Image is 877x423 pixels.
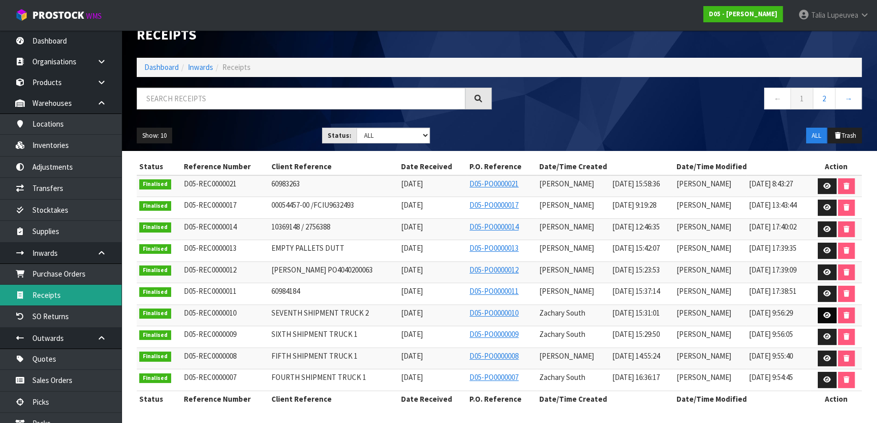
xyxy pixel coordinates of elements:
[539,222,594,232] span: [PERSON_NAME]
[401,243,423,253] span: [DATE]
[271,351,357,361] span: FIFTH SHIPMENT TRUCK 1
[676,222,731,232] span: [PERSON_NAME]
[612,200,656,210] span: [DATE] 9:19:28
[676,286,731,296] span: [PERSON_NAME]
[184,200,236,210] span: D05-REC0000017
[398,391,467,407] th: Date Received
[749,329,793,339] span: [DATE] 9:56:05
[467,159,537,175] th: P.O. Reference
[269,391,398,407] th: Client Reference
[539,200,594,210] span: [PERSON_NAME]
[401,286,423,296] span: [DATE]
[139,265,171,276] span: Finalised
[184,265,236,275] span: D05-REC0000012
[184,308,236,318] span: D05-REC0000010
[401,265,423,275] span: [DATE]
[673,391,810,407] th: Date/Time Modified
[271,265,373,275] span: [PERSON_NAME] PO4040200063
[813,88,835,109] a: 2
[749,308,793,318] span: [DATE] 9:56:29
[401,372,423,382] span: [DATE]
[749,265,796,275] span: [DATE] 17:39:09
[271,200,354,210] span: 00054457-00 /FCIU9632493
[749,243,796,253] span: [DATE] 17:39:35
[749,372,793,382] span: [DATE] 9:54:45
[181,391,269,407] th: Reference Number
[749,179,793,188] span: [DATE] 8:43:27
[790,88,813,109] a: 1
[401,179,423,188] span: [DATE]
[539,286,594,296] span: [PERSON_NAME]
[32,9,84,22] span: ProStock
[676,351,731,361] span: [PERSON_NAME]
[539,179,594,188] span: [PERSON_NAME]
[469,265,519,275] a: D05-PO0000012
[469,243,519,253] a: D05-PO0000013
[539,308,585,318] span: Zachary South
[271,286,300,296] span: 60984184
[539,265,594,275] span: [PERSON_NAME]
[673,159,810,175] th: Date/Time Modified
[539,372,585,382] span: Zachary South
[469,222,519,232] a: D05-PO0000014
[469,286,519,296] a: D05-PO0000011
[271,329,357,339] span: SIXTH SHIPMENT TRUCK 1
[184,351,236,361] span: D05-REC0000008
[184,222,236,232] span: D05-REC0000014
[676,243,731,253] span: [PERSON_NAME]
[612,265,660,275] span: [DATE] 15:23:53
[507,88,862,112] nav: Page navigation
[271,243,344,253] span: EMPTY PALLETS DUTT
[401,351,423,361] span: [DATE]
[398,159,467,175] th: Date Received
[139,201,171,211] span: Finalised
[184,179,236,188] span: D05-REC0000021
[469,308,519,318] a: D05-PO0000010
[139,287,171,297] span: Finalised
[811,10,825,20] span: Talia
[539,243,594,253] span: [PERSON_NAME]
[612,329,660,339] span: [DATE] 15:29:50
[184,243,236,253] span: D05-REC0000013
[469,351,519,361] a: D05-PO0000008
[676,265,731,275] span: [PERSON_NAME]
[612,243,660,253] span: [DATE] 15:42:07
[271,308,369,318] span: SEVENTH SHIPMENT TRUCK 2
[15,9,28,21] img: cube-alt.png
[612,351,660,361] span: [DATE] 14:55:24
[676,308,731,318] span: [PERSON_NAME]
[86,11,102,21] small: WMS
[749,200,796,210] span: [DATE] 13:43:44
[469,329,519,339] a: D05-PO0000009
[806,128,827,144] button: ALL
[139,373,171,383] span: Finalised
[835,88,862,109] a: →
[811,391,862,407] th: Action
[184,372,236,382] span: D05-REC0000007
[676,179,731,188] span: [PERSON_NAME]
[612,372,660,382] span: [DATE] 16:36:17
[137,128,172,144] button: Show: 10
[811,159,862,175] th: Action
[137,88,465,109] input: Search receipts
[539,351,594,361] span: [PERSON_NAME]
[676,372,731,382] span: [PERSON_NAME]
[184,329,236,339] span: D05-REC0000009
[139,309,171,319] span: Finalised
[469,200,519,210] a: D05-PO0000017
[184,286,236,296] span: D05-REC0000011
[537,159,673,175] th: Date/Time Created
[749,222,796,232] span: [DATE] 17:40:02
[537,391,673,407] th: Date/Time Created
[269,159,398,175] th: Client Reference
[612,179,660,188] span: [DATE] 15:58:36
[612,308,660,318] span: [DATE] 15:31:01
[137,159,181,175] th: Status
[401,329,423,339] span: [DATE]
[139,352,171,362] span: Finalised
[469,179,519,188] a: D05-PO0000021
[827,10,858,20] span: Lupeuvea
[222,62,251,72] span: Receipts
[139,330,171,340] span: Finalised
[612,286,660,296] span: [DATE] 15:37:14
